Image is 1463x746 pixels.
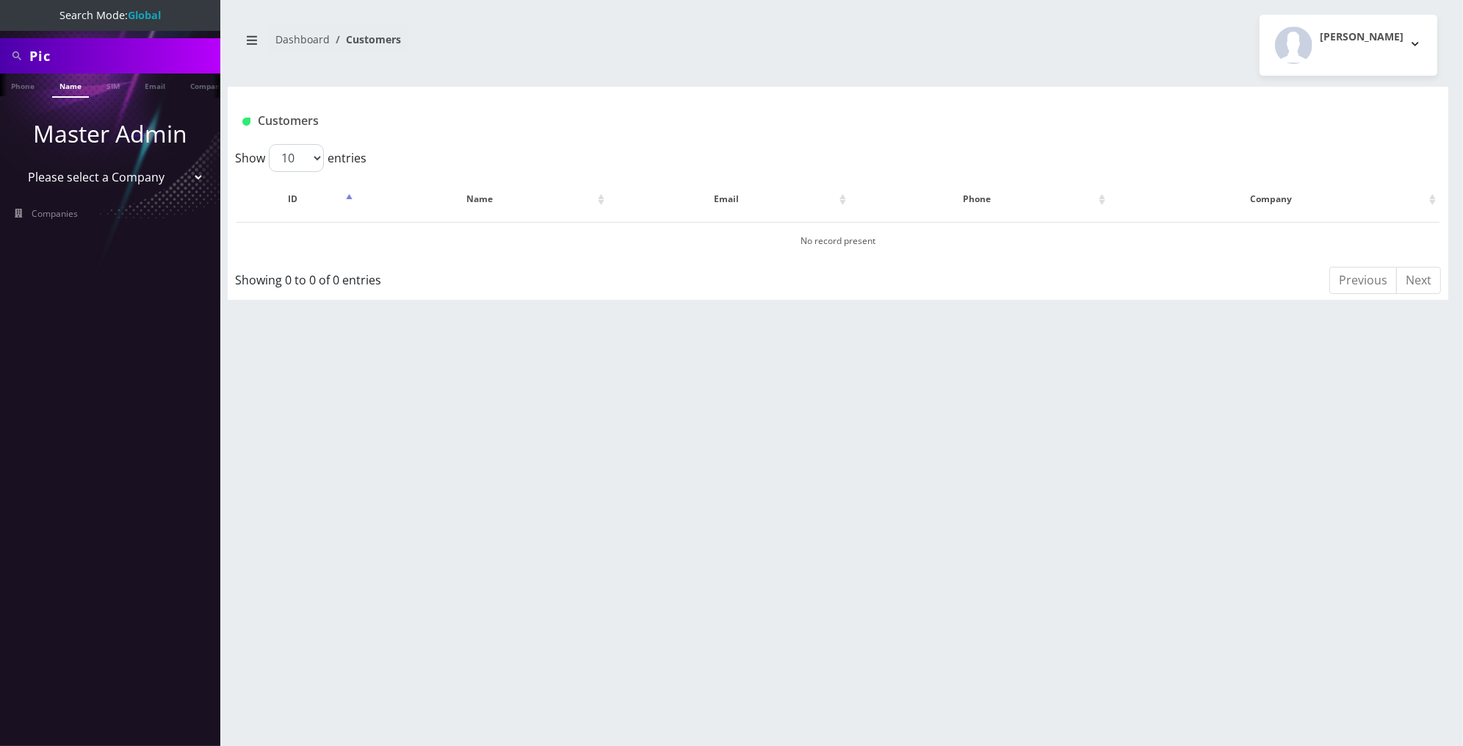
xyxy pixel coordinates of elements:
[235,265,726,289] div: Showing 0 to 0 of 0 entries
[137,73,173,96] a: Email
[1260,15,1437,76] button: [PERSON_NAME]
[183,73,232,96] a: Company
[59,8,161,22] span: Search Mode:
[610,178,850,220] th: Email: activate to sort column ascending
[242,114,1232,128] h1: Customers
[236,222,1439,259] td: No record present
[128,8,161,22] strong: Global
[239,24,827,66] nav: breadcrumb
[358,178,608,220] th: Name: activate to sort column ascending
[29,42,217,70] input: Search All Companies
[851,178,1109,220] th: Phone: activate to sort column ascending
[99,73,127,96] a: SIM
[236,178,356,220] th: ID: activate to sort column descending
[1320,31,1404,43] h2: [PERSON_NAME]
[235,144,366,172] label: Show entries
[269,144,324,172] select: Showentries
[32,207,79,220] span: Companies
[4,73,42,96] a: Phone
[1329,267,1397,294] a: Previous
[52,73,89,98] a: Name
[1110,178,1439,220] th: Company: activate to sort column ascending
[330,32,401,47] li: Customers
[1396,267,1441,294] a: Next
[275,32,330,46] a: Dashboard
